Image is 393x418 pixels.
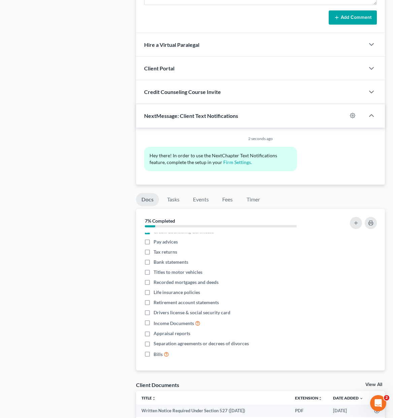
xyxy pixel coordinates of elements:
[136,381,179,388] div: Client Documents
[144,136,377,141] div: 2 seconds ago
[141,395,156,400] a: Titleunfold_more
[154,279,219,286] span: Recorded mortgages and deeds
[144,112,238,119] span: NextMessage: Client Text Notifications
[217,193,238,206] a: Fees
[290,405,328,417] td: PDF
[223,159,252,165] a: Firm Settings.
[136,193,159,206] a: Docs
[384,395,389,400] span: 2
[154,330,190,337] span: Appraisal reports
[145,218,175,224] strong: 7% Completed
[188,193,214,206] a: Events
[370,395,386,411] iframe: Intercom live chat
[154,238,178,245] span: Pay advices
[329,10,377,25] button: Add Comment
[144,41,199,48] span: Hire a Virtual Paralegal
[150,153,278,165] span: Hey there! In order to use the NextChapter Text Notifications feature, complete the setup in your
[154,351,163,358] span: Bills
[154,340,249,347] span: Separation agreements or decrees of divorces
[152,396,156,400] i: unfold_more
[154,289,200,296] span: Life insurance policies
[154,249,177,255] span: Tax returns
[162,193,185,206] a: Tasks
[154,269,202,276] span: Titles to motor vehicles
[241,193,265,206] a: Timer
[295,395,322,400] a: Extensionunfold_more
[154,299,219,306] span: Retirement account statements
[359,396,363,400] i: expand_more
[154,320,194,327] span: Income Documents
[318,396,322,400] i: unfold_more
[154,309,230,316] span: Drivers license & social security card
[333,395,363,400] a: Date Added expand_more
[328,405,369,417] td: [DATE]
[144,65,174,71] span: Client Portal
[365,382,382,387] a: View All
[144,89,221,95] span: Credit Counseling Course Invite
[154,259,188,265] span: Bank statements
[136,405,290,417] td: Written Notice Required Under Section 527 ([DATE])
